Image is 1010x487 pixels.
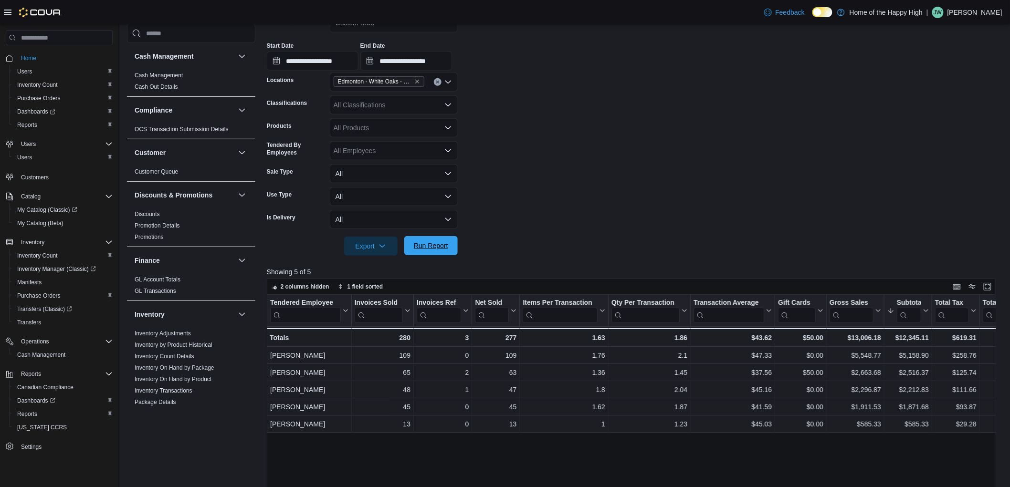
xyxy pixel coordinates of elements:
span: Reports [21,370,41,378]
div: $0.00 [778,401,823,413]
div: [PERSON_NAME] [270,367,348,378]
label: Products [267,122,292,130]
a: Home [17,52,40,64]
div: Invoices Sold [354,299,402,323]
div: $5,548.77 [830,350,881,361]
span: Reports [17,410,37,418]
button: Catalog [2,190,116,203]
div: 3 [417,332,469,343]
button: 1 field sorted [334,281,387,292]
div: $258.76 [935,350,977,361]
a: Transfers [13,317,45,328]
button: My Catalog (Beta) [10,217,116,230]
span: Inventory Count [13,250,113,261]
div: 45 [475,401,516,413]
span: Dashboards [17,108,55,115]
span: Users [17,68,32,75]
div: $12,345.11 [887,332,929,343]
span: Cash Management [17,351,65,359]
span: Customers [17,171,113,183]
span: Reports [13,408,113,420]
a: Feedback [760,3,809,22]
div: 0 [417,401,469,413]
label: Classifications [267,99,307,107]
span: Inventory Adjustments [135,330,191,337]
div: $619.31 [935,332,977,343]
button: Manifests [10,276,116,289]
button: Total Tax [935,299,977,323]
a: Canadian Compliance [13,382,77,393]
div: 63 [475,367,516,378]
button: Compliance [135,105,234,115]
button: Items Per Transaction [523,299,605,323]
span: Catalog [21,193,41,200]
a: Dashboards [13,106,59,117]
a: Discounts [135,211,160,218]
span: Users [13,152,113,163]
span: Customers [21,174,49,181]
button: Purchase Orders [10,92,116,105]
div: Net Sold [475,299,509,323]
button: Inventory [135,310,234,319]
label: Is Delivery [267,214,295,221]
input: Press the down key to open a popover containing a calendar. [267,52,358,71]
button: Open list of options [444,101,452,109]
a: Inventory Count [13,250,62,261]
div: Subtotal [897,299,921,308]
div: 280 [354,332,410,343]
span: Promotion Details [135,222,180,229]
div: Finance [127,274,255,300]
div: 1.87 [611,401,687,413]
span: Customer Queue [135,168,178,176]
div: $13,006.18 [830,332,881,343]
div: $1,911.53 [830,401,881,413]
span: Package Details [135,398,176,406]
button: Customer [236,147,248,158]
span: GL Transactions [135,287,176,295]
button: All [330,187,458,206]
span: Reports [17,368,113,380]
div: $5,158.90 [887,350,929,361]
div: 1 [417,384,469,395]
button: Home [2,51,116,65]
span: Cash Out Details [135,83,178,91]
p: [PERSON_NAME] [947,7,1002,18]
span: Transfers [17,319,41,326]
span: My Catalog (Beta) [17,219,63,227]
label: Sale Type [267,168,293,176]
div: Inventory [127,328,255,469]
a: Inventory by Product Historical [135,342,212,348]
span: Dark Mode [812,17,813,18]
button: Inventory [2,236,116,249]
button: Keyboard shortcuts [951,281,963,292]
div: Net Sold [475,299,509,308]
a: My Catalog (Classic) [13,204,81,216]
div: Gross Sales [830,299,873,308]
div: $2,516.37 [887,367,929,378]
h3: Customer [135,148,166,157]
div: Items Per Transaction [523,299,598,323]
span: Purchase Orders [13,93,113,104]
span: Inventory Count [13,79,113,91]
span: Run Report [414,241,448,250]
span: Users [21,140,36,148]
a: Dashboards [10,394,116,407]
button: Open list of options [444,124,452,132]
button: All [330,210,458,229]
div: 2.1 [611,350,687,361]
button: Invoices Sold [354,299,410,323]
span: Export [350,237,392,256]
div: Total Tax [935,299,969,308]
span: Cash Management [13,349,113,361]
button: Operations [2,335,116,348]
span: Users [17,154,32,161]
div: 109 [354,350,410,361]
a: Inventory Count Details [135,353,194,360]
span: My Catalog (Classic) [13,204,113,216]
p: | [926,7,928,18]
button: Tendered Employee [270,299,348,323]
div: Totals [270,332,348,343]
a: Users [13,152,36,163]
div: Total Tax [935,299,969,323]
span: Reports [17,121,37,129]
